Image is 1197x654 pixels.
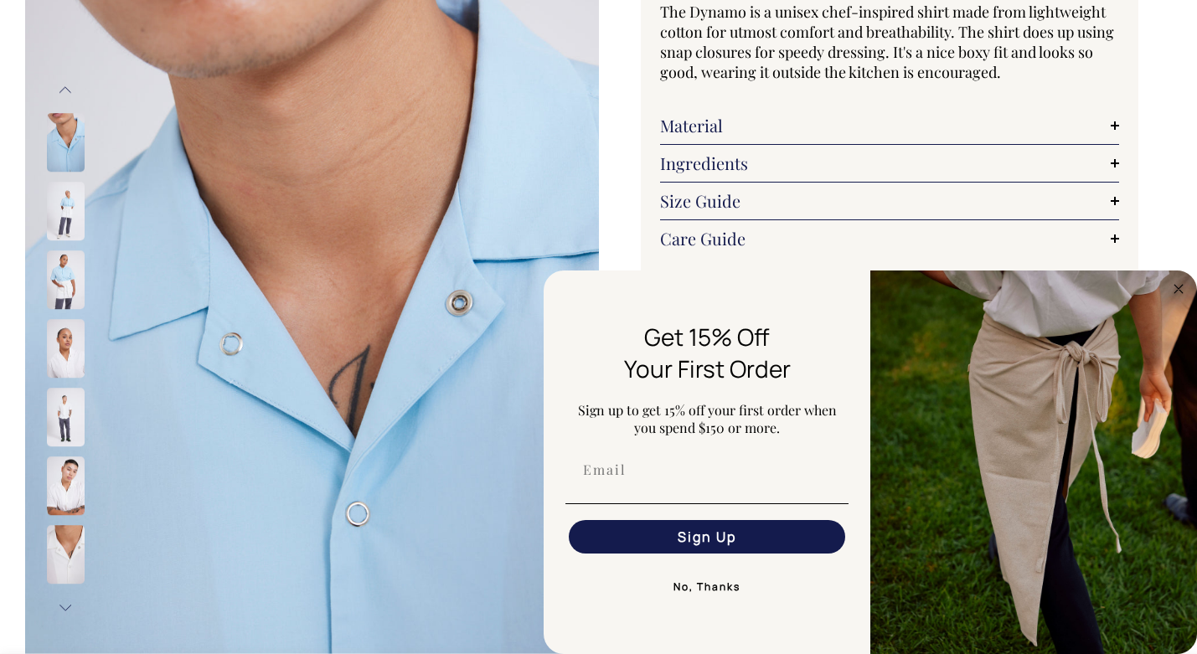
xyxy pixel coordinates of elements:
span: Your First Order [624,353,791,384]
span: The Dynamo is a unisex chef-inspired shirt made from lightweight cotton for utmost comfort and br... [660,2,1114,82]
img: true-blue [47,183,85,241]
a: Size Guide [660,191,1120,211]
button: Close dialog [1169,279,1189,299]
input: Email [569,453,845,487]
img: off-white [47,457,85,516]
span: Get 15% Off [644,321,770,353]
button: Previous [53,71,78,109]
img: true-blue [47,114,85,173]
div: FLYOUT Form [544,270,1197,654]
button: Sign Up [569,520,845,554]
button: Next [53,590,78,627]
a: Ingredients [660,153,1120,173]
img: true-blue [47,251,85,310]
img: 5e34ad8f-4f05-4173-92a8-ea475ee49ac9.jpeg [870,270,1197,654]
img: off-white [47,389,85,447]
span: Sign up to get 15% off your first order when you spend $150 or more. [578,401,837,436]
a: Material [660,116,1120,136]
img: off-white [47,320,85,378]
img: off-white [47,526,85,584]
a: Care Guide [660,229,1120,249]
button: No, Thanks [565,570,849,604]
